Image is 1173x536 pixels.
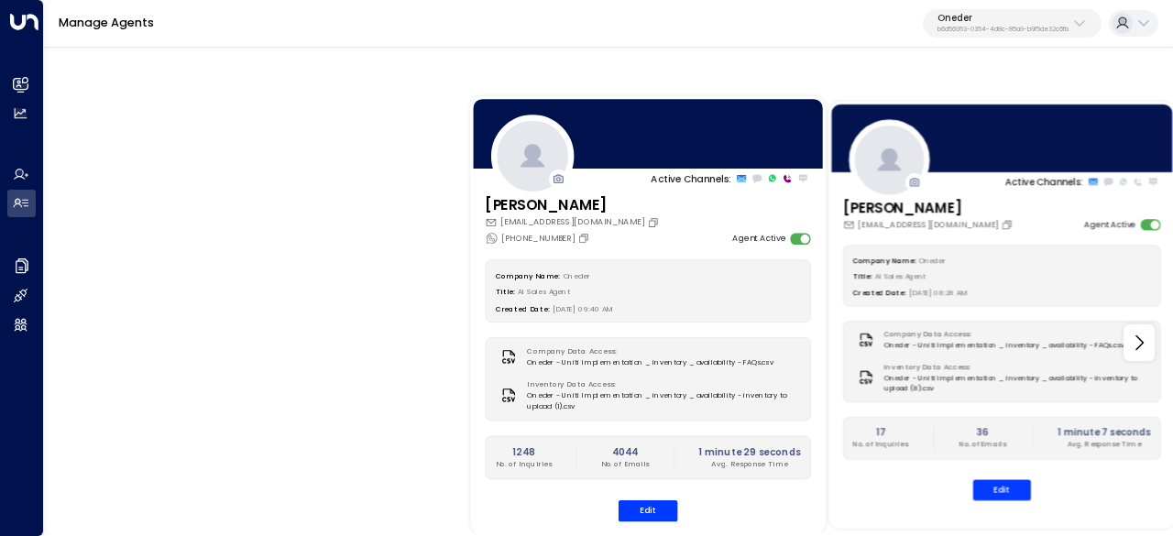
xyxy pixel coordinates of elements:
a: Manage Agents [59,15,154,30]
span: Oneder [919,256,945,265]
h3: [PERSON_NAME] [485,195,662,216]
button: Onederb6d56953-0354-4d8c-85a9-b9f5de32c6fb [923,9,1102,38]
label: Company Data Access: [884,330,1118,340]
button: Copy [1001,219,1015,231]
button: Edit [619,500,678,521]
label: Company Data Access: [527,346,767,357]
label: Agent Active [732,233,785,246]
span: Oneder - Uniti Implementation _ inventory _ availability - FAQs.csv [884,340,1124,350]
button: Edit [973,480,1031,501]
h2: 1 minute 7 seconds [1058,425,1151,439]
p: Active Channels: [651,171,730,185]
p: Oneder [937,13,1069,24]
p: No. of Emails [959,439,1006,449]
p: No. of Emails [601,459,649,470]
span: Oneder - Uniti Implementation _ inventory _ availability - FAQs.csv [527,357,773,368]
p: Avg. Response Time [698,459,800,470]
h2: 17 [853,425,908,439]
span: Oneder - Uniti Implementation _ inventory _ availability - inventory to upload (8).csv [884,373,1151,394]
p: Active Channels: [1004,175,1082,189]
p: No. of Inquiries [496,459,552,470]
label: Title: [496,287,515,296]
span: AI Sales Agent [518,287,570,296]
label: Inventory Data Access: [884,362,1145,372]
p: Avg. Response Time [1058,439,1151,449]
h2: 1 minute 29 seconds [698,444,800,458]
button: Copy [647,216,662,228]
div: [PHONE_NUMBER] [485,232,592,246]
label: Created Date: [853,288,905,297]
label: Title: [853,272,872,281]
button: Copy [577,233,592,245]
h2: 36 [959,425,1006,439]
span: Oneder [564,270,590,279]
label: Company Name: [853,256,916,265]
p: No. of Inquiries [853,439,908,449]
span: [DATE] 09:40 AM [553,303,612,312]
label: Agent Active [1084,219,1136,231]
span: AI Sales Agent [875,272,926,281]
span: [DATE] 08:28 AM [909,288,968,297]
div: [EMAIL_ADDRESS][DOMAIN_NAME] [485,216,662,229]
h3: [PERSON_NAME] [843,198,1015,219]
label: Created Date: [496,303,550,312]
h2: 4044 [601,444,649,458]
h2: 1248 [496,444,552,458]
span: Oneder - Uniti Implementation _ inventory _ availability - inventory to upload (1).csv [527,390,800,411]
label: Inventory Data Access: [527,379,795,390]
div: [EMAIL_ADDRESS][DOMAIN_NAME] [843,219,1015,231]
label: Company Name: [496,270,560,279]
p: b6d56953-0354-4d8c-85a9-b9f5de32c6fb [937,26,1069,33]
